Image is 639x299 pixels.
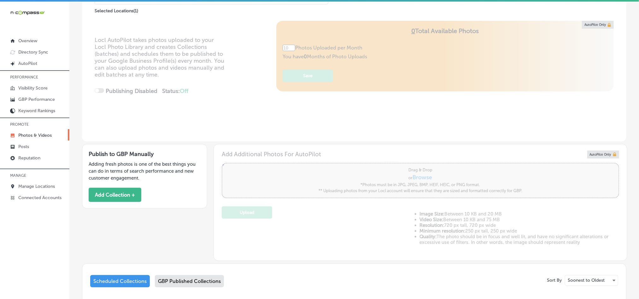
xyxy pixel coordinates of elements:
p: Reputation [18,155,40,161]
p: Posts [18,144,29,149]
p: Keyword Rankings [18,108,55,113]
p: Connected Accounts [18,195,62,200]
p: Photos & Videos [18,133,52,138]
p: Adding fresh photos is one of the best things you can do in terms of search performance and new c... [89,161,201,181]
div: Scheduled Collections [90,275,150,287]
p: AutoPilot [18,61,37,66]
p: Visibility Score [18,85,48,91]
p: GBP Performance [18,97,55,102]
h3: Publish to GBP Manually [89,151,201,158]
button: Add Collection + [89,188,141,202]
img: 660ab0bf-5cc7-4cb8-ba1c-48b5ae0f18e60NCTV_CLogo_TV_Black_-500x88.png [10,10,45,16]
p: Overview [18,38,37,43]
p: Soonest to Oldest [568,277,605,283]
p: Directory Sync [18,49,48,55]
div: GBP Published Collections [155,275,224,287]
div: Soonest to Oldest [565,275,618,285]
p: Sort By [547,278,562,283]
p: Manage Locations [18,184,55,189]
p: Selected Locations ( 1 ) [95,6,138,14]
